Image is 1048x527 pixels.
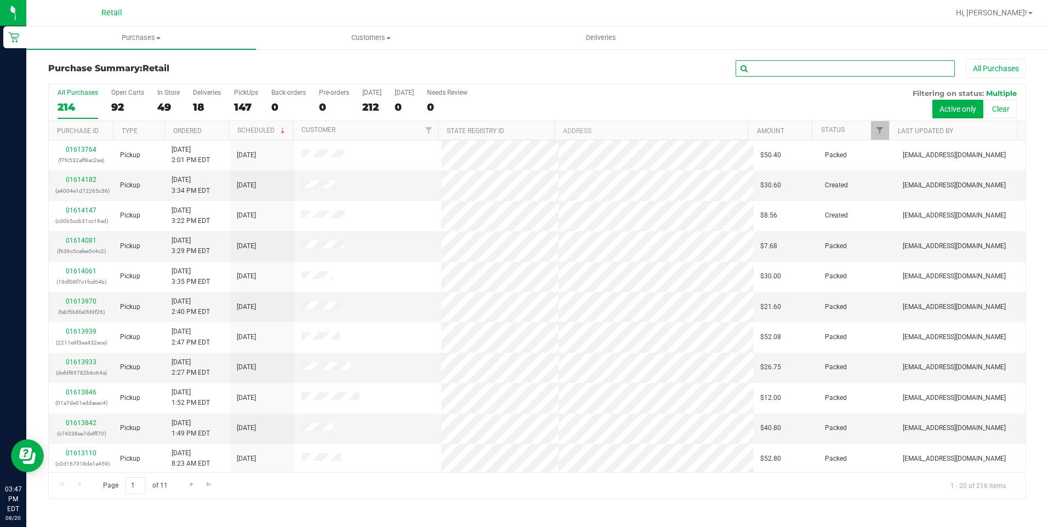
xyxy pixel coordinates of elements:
[172,448,210,469] span: [DATE] 8:23 AM EDT
[120,241,140,251] span: Pickup
[985,100,1017,118] button: Clear
[48,64,374,73] h3: Purchase Summary:
[898,127,953,135] a: Last Updated By
[172,418,210,439] span: [DATE] 1:49 PM EDT
[234,101,258,113] div: 147
[319,101,349,113] div: 0
[55,216,107,226] p: (c30b5ccb31cc18ad)
[66,267,96,275] a: 01614061
[395,101,414,113] div: 0
[55,368,107,378] p: (defdf89782b6c64a)
[903,180,1006,191] span: [EMAIL_ADDRESS][DOMAIN_NAME]
[66,358,96,366] a: 01613933
[120,210,140,221] span: Pickup
[362,89,381,96] div: [DATE]
[184,477,200,492] a: Go to the next page
[966,59,1026,78] button: All Purchases
[157,89,180,96] div: In Store
[427,101,468,113] div: 0
[237,271,256,282] span: [DATE]
[173,127,202,135] a: Ordered
[172,236,210,256] span: [DATE] 3:29 PM EDT
[825,362,847,373] span: Packed
[256,26,486,49] a: Customers
[172,387,210,408] span: [DATE] 1:52 PM EDT
[55,277,107,287] p: (19df08f7c1fcd64b)
[66,388,96,396] a: 01613846
[237,127,287,134] a: Scheduled
[172,266,210,287] span: [DATE] 3:35 PM EDT
[201,477,217,492] a: Go to the last page
[237,302,256,312] span: [DATE]
[55,307,107,317] p: (fabf5b8fa0fd9f26)
[66,449,96,457] a: 01613110
[66,328,96,335] a: 01613939
[760,454,781,464] span: $52.80
[825,423,847,433] span: Packed
[111,89,144,96] div: Open Carts
[58,101,98,113] div: 214
[319,89,349,96] div: Pre-orders
[757,127,784,135] a: Amount
[172,205,210,226] span: [DATE] 3:22 PM EDT
[120,302,140,312] span: Pickup
[172,145,210,165] span: [DATE] 2:01 PM EDT
[825,393,847,403] span: Packed
[66,237,96,244] a: 01614081
[760,362,781,373] span: $26.75
[760,210,777,221] span: $8.56
[237,150,256,161] span: [DATE]
[66,146,96,153] a: 01613764
[26,26,256,49] a: Purchases
[903,393,1006,403] span: [EMAIL_ADDRESS][DOMAIN_NAME]
[120,454,140,464] span: Pickup
[94,477,176,494] span: Page of 11
[760,393,781,403] span: $12.00
[760,150,781,161] span: $50.40
[571,33,631,43] span: Deliveries
[120,271,140,282] span: Pickup
[760,271,781,282] span: $30.00
[57,127,99,135] a: Purchase ID
[871,121,889,140] a: Filter
[55,459,107,469] p: (c2d167318de1a459)
[554,121,748,140] th: Address
[301,126,335,134] a: Customer
[143,63,169,73] span: Retail
[157,101,180,113] div: 49
[66,297,96,305] a: 01613970
[237,210,256,221] span: [DATE]
[237,454,256,464] span: [DATE]
[760,423,781,433] span: $40.80
[271,101,306,113] div: 0
[66,176,96,184] a: 01614182
[101,8,122,18] span: Retail
[486,26,716,49] a: Deliveries
[903,332,1006,342] span: [EMAIL_ADDRESS][DOMAIN_NAME]
[120,180,140,191] span: Pickup
[447,127,504,135] a: State Registry ID
[237,393,256,403] span: [DATE]
[237,332,256,342] span: [DATE]
[825,210,848,221] span: Created
[120,150,140,161] span: Pickup
[172,296,210,317] span: [DATE] 2:40 PM EDT
[172,175,210,196] span: [DATE] 3:34 PM EDT
[55,155,107,165] p: (f7fc532aff8ac2ea)
[237,180,256,191] span: [DATE]
[362,101,381,113] div: 212
[821,126,845,134] a: Status
[193,89,221,96] div: Deliveries
[172,357,210,378] span: [DATE] 2:27 PM EDT
[760,302,781,312] span: $21.60
[903,362,1006,373] span: [EMAIL_ADDRESS][DOMAIN_NAME]
[11,439,44,472] iframe: Resource center
[55,337,107,348] p: (2211e9f3ea432ece)
[55,398,107,408] p: (01a7de01eddaeac4)
[825,180,848,191] span: Created
[55,428,107,439] p: (c74338ae7defff70)
[903,241,1006,251] span: [EMAIL_ADDRESS][DOMAIN_NAME]
[122,127,138,135] a: Type
[903,454,1006,464] span: [EMAIL_ADDRESS][DOMAIN_NAME]
[420,121,438,140] a: Filter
